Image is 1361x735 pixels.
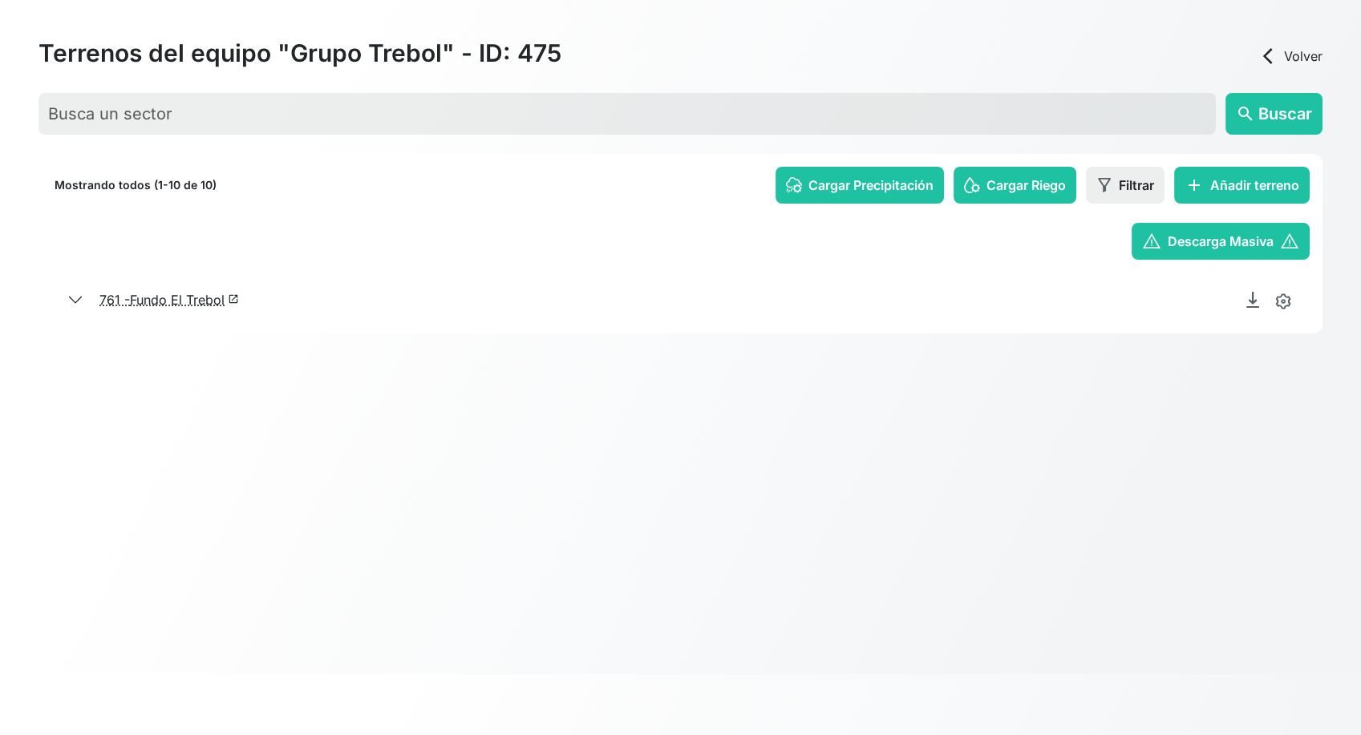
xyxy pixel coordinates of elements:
[228,293,239,305] span: launch
[1132,223,1310,260] button: warningDescarga Masivawarning
[38,93,1216,135] input: Busca un sector
[954,167,1076,204] button: Cargar Riego
[1185,176,1204,195] span: add
[1236,104,1255,123] span: search
[99,292,239,308] a: 761 -Fundo El Trebollaunch
[1258,46,1278,66] span: arrow_back_ios
[55,177,217,193] p: Mostrando todos (1-10 de 10)
[986,176,1066,195] span: Cargar Riego
[1086,167,1165,204] button: Filtrar
[786,177,802,193] img: rain-config
[1258,102,1312,126] span: Buscar
[1258,46,1323,66] a: arrow_back_iosVolver
[1225,93,1323,135] button: searchBuscar
[1142,232,1161,251] span: warning
[1280,232,1299,251] span: warning
[99,292,130,308] span: 761 -
[38,38,561,67] h2: Terrenos del equipo "Grupo Trebol" - ID: 475
[964,177,980,193] img: irrigation-config
[1096,177,1112,193] img: filter
[1174,167,1310,204] button: addAñadir terreno
[1275,293,1291,309] img: edit
[776,167,944,204] button: Cargar Precipitación
[808,176,934,195] span: Cargar Precipitación
[51,279,1310,321] button: 761 -Fundo El Trebollaunch
[1237,292,1269,308] a: Descargar Recomendación de Riego en PDF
